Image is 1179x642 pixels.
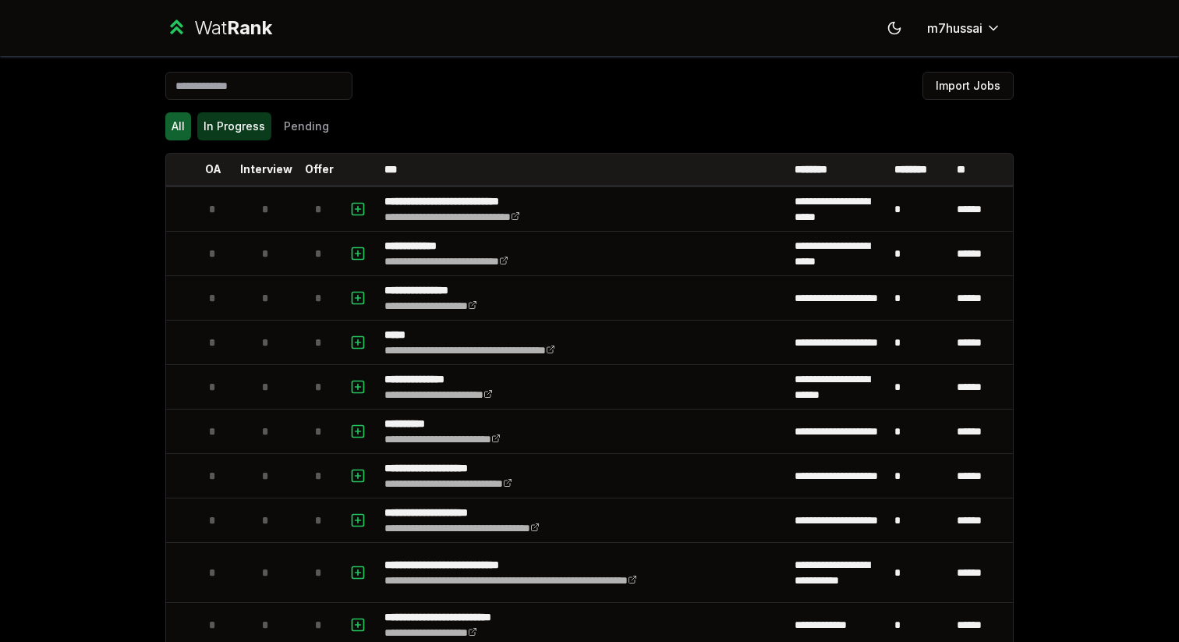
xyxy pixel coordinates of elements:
span: Rank [227,16,272,39]
button: Import Jobs [922,72,1014,100]
p: Interview [240,161,292,177]
span: m7hussai [927,19,982,37]
button: m7hussai [915,14,1014,42]
button: All [165,112,191,140]
button: Pending [278,112,335,140]
a: WatRank [165,16,272,41]
button: In Progress [197,112,271,140]
p: OA [205,161,221,177]
p: Offer [305,161,334,177]
div: Wat [194,16,272,41]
